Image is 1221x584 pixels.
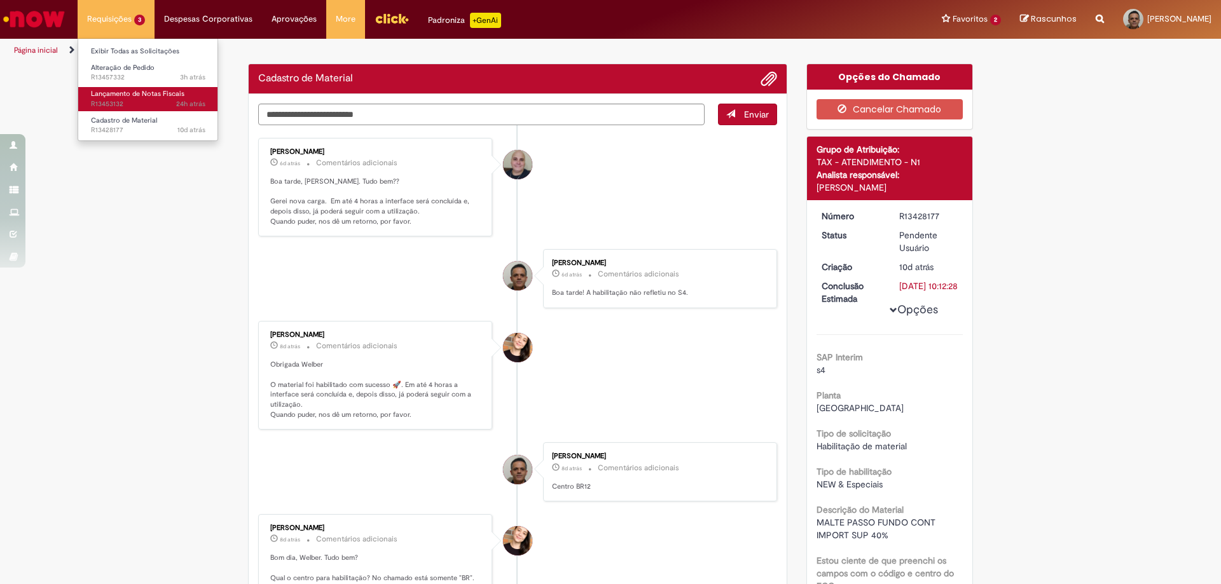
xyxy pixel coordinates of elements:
[280,160,300,167] span: 6d atrás
[1031,13,1077,25] span: Rascunhos
[817,428,891,439] b: Tipo de solicitação
[258,73,353,85] h2: Cadastro de Material Histórico de tíquete
[812,261,890,273] dt: Criação
[14,45,58,55] a: Página inicial
[990,15,1001,25] span: 2
[87,13,132,25] span: Requisições
[817,99,963,119] button: Cancelar Chamado
[78,61,218,85] a: Aberto R13457332 : Alteração de Pedido
[503,333,532,362] div: Sabrina De Vasconcelos
[91,125,205,135] span: R13428177
[258,104,705,125] textarea: Digite sua mensagem aqui...
[280,160,300,167] time: 22/08/2025 15:46:15
[470,13,501,28] p: +GenAi
[817,351,863,363] b: SAP Interim
[899,261,934,273] span: 10d atrás
[280,343,300,350] time: 21/08/2025 13:02:23
[91,63,155,72] span: Alteração de Pedido
[807,64,973,90] div: Opções do Chamado
[503,526,532,555] div: Sabrina De Vasconcelos
[316,341,397,351] small: Comentários adicionais
[899,280,958,292] div: [DATE] 10:12:28
[280,536,300,543] span: 8d atrás
[177,125,205,135] time: 19/08/2025 11:45:04
[164,13,252,25] span: Despesas Corporativas
[817,168,963,181] div: Analista responsável:
[375,9,409,28] img: click_logo_yellow_360x200.png
[552,288,764,298] p: Boa tarde! A habilitação não refletiu no S4.
[503,455,532,484] div: Welber Teixeira Gomes
[817,479,883,490] span: NEW & Especiais
[10,39,804,62] ul: Trilhas de página
[598,463,679,473] small: Comentários adicionais
[562,465,582,472] span: 8d atrás
[428,13,501,28] div: Padroniza
[177,125,205,135] span: 10d atrás
[270,148,482,156] div: [PERSON_NAME]
[817,181,963,194] div: [PERSON_NAME]
[817,390,841,401] b: Planta
[761,71,777,87] button: Adicionar anexos
[899,210,958,222] div: R13428177
[91,89,184,98] span: Lançamento de Notas Fiscais
[180,72,205,82] span: 3h atrás
[1147,13,1211,24] span: [PERSON_NAME]
[552,259,764,267] div: [PERSON_NAME]
[78,114,218,137] a: Aberto R13428177 : Cadastro de Material
[270,553,482,583] p: Bom dia, Welber. Tudo bem? Qual o centro para habilitação? No chamado está somente "BR".
[91,72,205,83] span: R13457332
[817,466,892,477] b: Tipo de habilitação
[812,210,890,222] dt: Número
[336,13,355,25] span: More
[78,44,218,58] a: Exibir Todas as Solicitações
[180,72,205,82] time: 28/08/2025 11:45:55
[91,99,205,109] span: R13453132
[562,271,582,278] time: 22/08/2025 15:37:56
[272,13,317,25] span: Aprovações
[270,177,482,227] p: Boa tarde, [PERSON_NAME]. Tudo bem?? Gerei nova carga. Em até 4 horas a interface será concluída ...
[953,13,988,25] span: Favoritos
[817,402,904,414] span: [GEOGRAPHIC_DATA]
[176,99,205,109] span: 24h atrás
[270,360,482,419] p: Obrigada Welber O material foi habilitado com sucesso 🚀. Em até 4 horas a interface será concluíd...
[562,271,582,278] span: 6d atrás
[817,517,938,541] span: MALTE PASSO FUNDO CONT IMPORT SUP 40%
[598,269,679,280] small: Comentários adicionais
[1020,13,1077,25] a: Rascunhos
[316,158,397,168] small: Comentários adicionais
[899,261,934,273] time: 19/08/2025 11:44:59
[817,364,825,376] span: s4
[817,156,963,168] div: TAX - ATENDIMENTO - N1
[270,331,482,339] div: [PERSON_NAME]
[812,229,890,241] dt: Status
[899,229,958,254] div: Pendente Usuário
[503,261,532,290] div: Welber Teixeira Gomes
[503,150,532,179] div: Leonardo Manoel De Souza
[78,38,218,141] ul: Requisições
[562,465,582,472] time: 21/08/2025 10:05:21
[1,6,67,32] img: ServiceNow
[280,343,300,350] span: 8d atrás
[744,109,769,120] span: Enviar
[817,440,907,452] span: Habilitação de material
[91,116,157,125] span: Cadastro de Material
[78,87,218,111] a: Aberto R13453132 : Lançamento de Notas Fiscais
[552,482,764,492] p: Centro BR12
[817,504,904,515] b: Descrição do Material
[552,452,764,460] div: [PERSON_NAME]
[718,104,777,125] button: Enviar
[270,524,482,532] div: [PERSON_NAME]
[899,261,958,273] div: 19/08/2025 11:44:59
[812,280,890,305] dt: Conclusão Estimada
[316,534,397,545] small: Comentários adicionais
[134,15,145,25] span: 3
[817,143,963,156] div: Grupo de Atribuição:
[176,99,205,109] time: 27/08/2025 15:24:46
[280,536,300,543] time: 21/08/2025 09:13:34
